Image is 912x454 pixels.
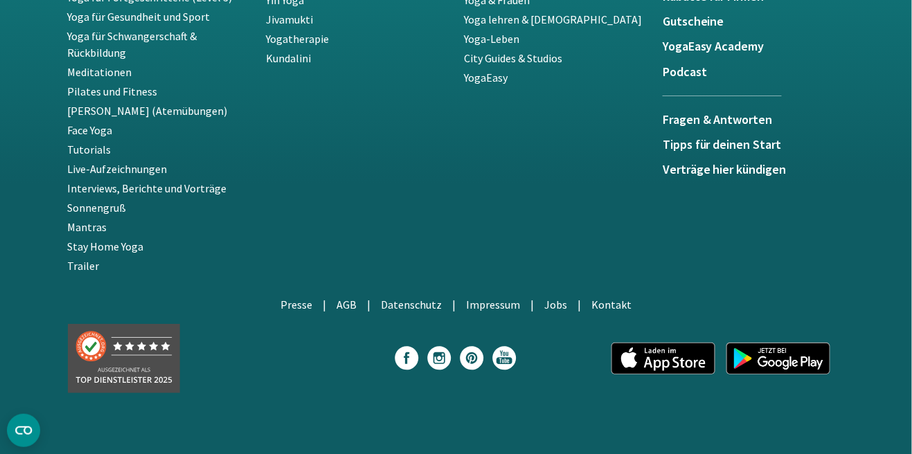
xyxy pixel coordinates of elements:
a: Tipps für deinen Start [663,138,845,152]
a: AGB [337,298,357,311]
a: Podcast [663,65,845,79]
a: Trailer [68,259,100,273]
a: Kundalini [266,51,311,65]
a: Meditationen [68,65,132,79]
li: | [323,296,326,313]
a: Fragen & Antworten [663,96,782,138]
a: Datenschutz [381,298,442,311]
a: Presse [280,298,312,311]
a: Face Yoga [68,123,113,137]
a: Mantras [68,220,107,234]
a: Stay Home Yoga [68,239,144,253]
a: YogaEasy Academy [663,39,845,53]
a: Gutscheine [663,15,845,28]
a: Tutorials [68,143,111,156]
a: City Guides & Studios [465,51,563,65]
a: Interviews, Berichte und Vorträge [68,181,227,195]
a: Yoga für Gesundheit und Sport [68,10,211,24]
img: app_appstore_de.png [611,343,715,374]
h5: Fragen & Antworten [663,113,782,127]
button: CMP-Widget öffnen [7,414,40,447]
a: Kontakt [591,298,632,311]
a: Jobs [544,298,567,311]
a: Yoga lehren & [DEMOGRAPHIC_DATA] [465,12,643,26]
li: | [452,296,456,313]
a: Yoga für Schwangerschaft & Rückbildung [68,29,197,60]
li: | [367,296,370,313]
img: Top Dienstleister 2025 [68,324,180,393]
a: Yoga-Leben [465,32,520,46]
li: | [530,296,534,313]
li: | [578,296,581,313]
a: Sonnengruß [68,201,127,215]
a: Jivamukti [266,12,313,26]
a: [PERSON_NAME] (Atemübungen) [68,104,228,118]
a: Live-Aufzeichnungen [68,162,168,176]
a: YogaEasy [465,71,508,84]
img: app_googleplay_de.png [726,343,830,374]
a: Impressum [466,298,520,311]
a: Pilates und Fitness [68,84,158,98]
a: Yogatherapie [266,32,329,46]
a: Verträge hier kündigen [663,163,845,176]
